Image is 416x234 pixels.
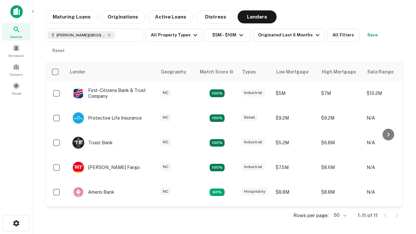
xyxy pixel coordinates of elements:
div: Retail [241,114,258,121]
div: Lender [70,68,85,76]
img: picture [73,162,84,173]
td: $7.5M [272,155,318,180]
iframe: Chat Widget [383,182,416,213]
div: Truist Bank [72,137,113,149]
td: $8.8M [272,180,318,204]
td: $8.8M [318,180,363,204]
div: Geography [161,68,186,76]
a: Contacts [2,61,31,78]
td: $5M [272,81,318,106]
td: $5.2M [272,130,318,155]
button: All Filters [327,29,359,42]
div: NC [160,114,171,121]
div: Industrial [241,138,265,146]
button: Active Loans [148,10,193,23]
div: Matching Properties: 2, hasApolloMatch: undefined [210,89,225,97]
div: Ameris Bank [72,186,114,198]
th: Geography [157,63,196,81]
p: 1–11 of 11 [358,212,378,219]
button: Originated Last 6 Months [253,29,324,42]
button: Distress [196,10,235,23]
span: Borrowers [8,53,24,58]
a: Saved [2,80,31,97]
div: Matching Properties: 2, hasApolloMatch: undefined [210,114,225,122]
span: [PERSON_NAME][GEOGRAPHIC_DATA], [GEOGRAPHIC_DATA] [57,32,105,38]
p: Rows per page: [293,212,329,219]
div: High Mortgage [322,68,356,76]
button: Lenders [238,10,277,23]
div: 50 [331,211,347,220]
div: Matching Properties: 2, hasApolloMatch: undefined [210,164,225,172]
img: picture [73,88,84,99]
a: Search [2,23,31,41]
td: $9.2M [318,106,363,130]
img: picture [73,187,84,198]
p: T B [75,139,82,146]
div: NC [160,188,171,195]
td: $7M [318,81,363,106]
button: Save your search to get updates of matches that match your search criteria. [362,29,383,42]
td: $6.8M [318,130,363,155]
td: $9.2M [272,106,318,130]
span: Saved [12,91,21,96]
button: All Property Types [146,29,202,42]
div: NC [160,163,171,171]
th: Lender [66,63,157,81]
button: Maturing Loans [45,10,98,23]
td: $8.6M [318,155,363,180]
div: First-citizens Bank & Trust Company [72,87,150,99]
div: Capitalize uses an advanced AI algorithm to match your search with the best lender. The match sco... [200,68,234,75]
div: Matching Properties: 1, hasApolloMatch: undefined [210,188,225,196]
div: Matching Properties: 3, hasApolloMatch: undefined [210,139,225,147]
h6: Match Score [200,68,232,75]
th: Low Mortgage [272,63,318,81]
div: Sale Range [367,68,394,76]
button: Reset [48,44,69,57]
div: Hospitality [241,188,268,195]
div: Types [242,68,256,76]
div: Low Mortgage [276,68,308,76]
div: Originated Last 6 Months [258,31,321,39]
div: Protective Life Insurance [72,112,142,124]
div: NC [160,138,171,146]
button: $5M - $10M [205,29,250,42]
div: Industrial [241,89,265,97]
div: [PERSON_NAME] Fargo [72,162,140,173]
span: Contacts [10,72,23,77]
span: Search [10,34,22,39]
button: Originations [100,10,145,23]
img: picture [73,112,84,123]
a: Borrowers [2,42,31,59]
th: Types [238,63,272,81]
td: $9.2M [272,204,318,229]
th: Capitalize uses an advanced AI algorithm to match your search with the best lender. The match sco... [196,63,238,81]
img: capitalize-icon.png [10,5,23,18]
th: High Mortgage [318,63,363,81]
div: Industrial [241,163,265,171]
td: $9.2M [318,204,363,229]
div: NC [160,89,171,97]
